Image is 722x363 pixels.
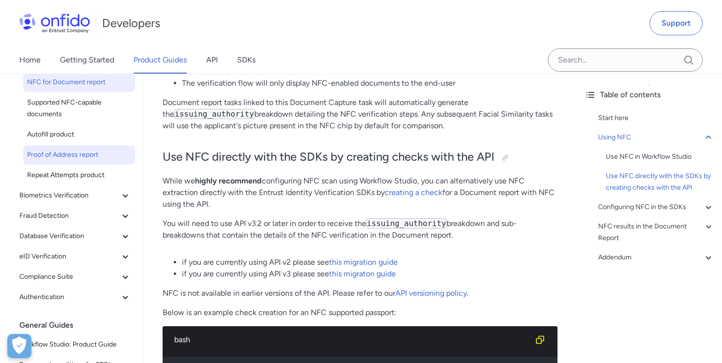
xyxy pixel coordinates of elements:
li: The verification flow will only display NFC-enabled documents to the end-user [182,77,557,89]
span: Proof of Address report [27,149,131,161]
a: this migration guide [329,257,398,267]
h2: Use NFC directly with the SDKs by creating checks with the API [163,149,557,166]
span: eID Verification [19,251,120,262]
span: Workflow Studio: Product Guide [19,339,131,350]
div: bash [174,334,530,346]
a: Product Guides [134,46,187,74]
a: Proof of Address report [23,145,135,165]
strong: highly recommend [195,176,262,185]
button: Authentication [15,287,135,307]
a: Repeat Attempts product [23,166,135,185]
li: if you are currently using API v3 please see [182,268,557,280]
input: Onfido search input field [548,48,703,72]
span: Repeat Attempts product [27,169,131,181]
button: Compliance Suite [15,267,135,287]
span: Biometrics Verification [19,190,120,201]
code: issuing_authority [366,218,447,228]
h1: Developers [102,15,160,31]
a: Supported NFC-capable documents [23,93,135,124]
li: if you are currently using API v2 please see [182,257,557,268]
a: Addendum [598,252,714,263]
a: this migraton guide [329,269,396,278]
span: Compliance Suite [19,271,120,283]
div: General Guides [19,316,139,335]
p: Below is an example check creation for an NFC supported passport: [163,307,557,318]
a: NFC for Document report [23,73,135,92]
span: Supported NFC-capable documents [27,97,131,120]
a: SDKs [237,46,256,74]
a: NFC results in the Document Report [598,221,714,244]
a: Start here [598,112,714,124]
img: Onfido Logo [19,14,90,33]
span: NFC for Document report [27,76,131,88]
span: Database Verification [19,230,120,242]
a: API versioning policy [395,288,467,298]
a: Using NFC [598,132,714,143]
a: creating a check [385,188,442,197]
a: Autofill product [23,125,135,144]
button: Copy code snippet button [530,330,550,349]
button: Biometrics Verification [15,186,135,205]
code: issuing_authority [174,109,255,119]
p: You will need to use API v3.2 or later in order to receive the breakdown and sub-breakdowns that ... [163,218,557,241]
a: Use NFC in Workflow Studio [606,151,714,163]
button: eID Verification [15,247,135,266]
div: Table of contents [585,89,714,101]
a: Getting Started [60,46,114,74]
p: NFC is not available in earlier versions of the API. Please refer to our . [163,287,557,299]
div: Cookie Preferences [7,334,31,358]
span: Fraud Detection [19,210,120,222]
a: Configuring NFC in the SDKs [598,201,714,213]
a: Home [19,46,41,74]
a: API [206,46,218,74]
a: Support [649,11,703,35]
button: Fraud Detection [15,206,135,226]
button: Open Preferences [7,334,31,358]
a: Use NFC directly with the SDKs by creating checks with the API [606,170,714,194]
p: Document report tasks linked to this Document Capture task will automatically generate the breakd... [163,97,557,132]
span: Autofill product [27,129,131,140]
a: Workflow Studio: Product Guide [15,335,135,354]
p: While we configuring NFC scan using Workflow Studio, you can alternatively use NFC extraction dir... [163,175,557,210]
span: Authentication [19,291,120,303]
button: Database Verification [15,227,135,246]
